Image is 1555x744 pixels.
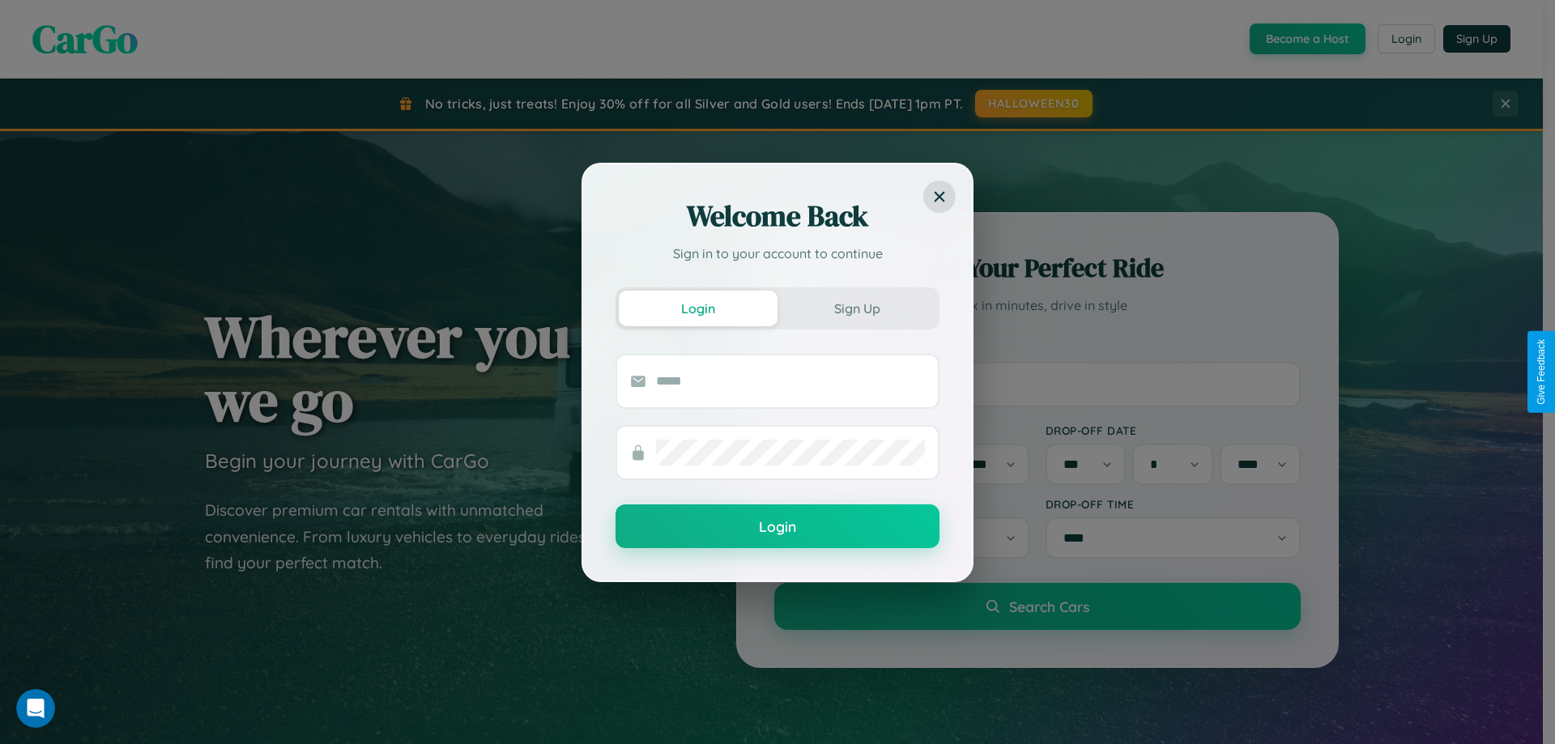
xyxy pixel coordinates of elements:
[616,197,939,236] h2: Welcome Back
[1536,339,1547,405] div: Give Feedback
[616,244,939,263] p: Sign in to your account to continue
[16,689,55,728] iframe: Intercom live chat
[777,291,936,326] button: Sign Up
[616,504,939,548] button: Login
[619,291,777,326] button: Login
